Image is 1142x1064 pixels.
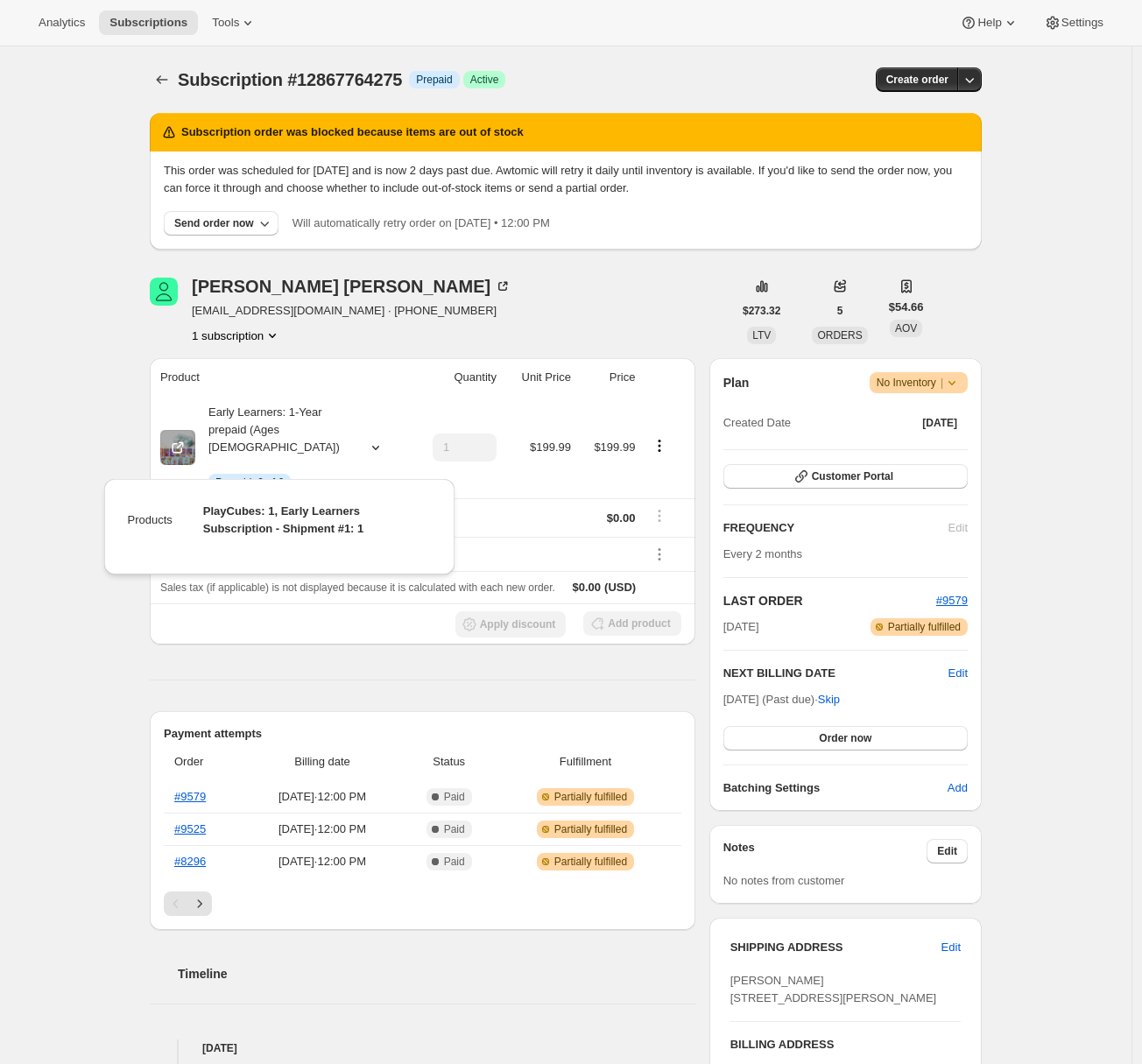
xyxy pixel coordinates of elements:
button: Product actions [645,436,673,455]
span: Paid [444,855,465,869]
div: Send order now [174,216,254,230]
th: Unit Price [502,358,576,397]
span: Create order [886,73,948,87]
nav: Pagination [164,891,681,916]
span: Order now [819,731,871,745]
button: Customer Portal [723,464,968,489]
h6: Batching Settings [723,779,948,797]
span: Status [408,753,490,771]
h3: SHIPPING ADDRESS [730,939,941,956]
span: $273.32 [743,304,780,318]
span: [DATE] (Past due) · [723,693,840,706]
span: Skip [818,691,840,708]
a: #9579 [174,790,206,803]
span: Prepaid [416,73,452,87]
button: Next [187,891,212,916]
span: PlayCubes: 1, Early Learners Subscription - Shipment #1: 1 [203,504,363,535]
button: Create order [876,67,959,92]
h2: FREQUENCY [723,519,948,537]
span: [PERSON_NAME] [STREET_ADDRESS][PERSON_NAME] [730,974,937,1004]
button: Order now [723,726,968,750]
button: Tools [201,11,267,35]
span: Subscriptions [109,16,187,30]
span: Add [948,779,968,797]
h2: Subscription order was blocked because items are out of stock [181,123,524,141]
span: $199.99 [594,440,635,454]
h4: [DATE] [150,1039,695,1057]
th: Quantity [409,358,502,397]
button: Product actions [192,327,281,344]
span: No notes from customer [723,874,845,887]
button: Skip [807,686,850,714]
h2: NEXT BILLING DATE [723,665,948,682]
span: LTV [752,329,771,342]
button: Edit [931,934,971,962]
span: Customer Portal [812,469,893,483]
span: (USD) [601,579,636,596]
span: Partially fulfilled [554,855,627,869]
span: $54.66 [889,299,924,316]
h2: Timeline [178,965,695,983]
span: Analytics [39,16,85,30]
th: Price [576,358,640,397]
h3: Notes [723,839,927,863]
img: product img [160,430,195,465]
h3: BILLING ADDRESS [730,1036,961,1053]
h2: Payment attempts [164,725,681,743]
span: Partially fulfilled [554,790,627,804]
span: | [941,376,943,390]
button: Subscriptions [99,11,198,35]
button: Subscriptions [150,67,174,92]
span: Edit [937,844,957,858]
span: Partially fulfilled [554,822,627,836]
span: AOV [895,322,917,335]
span: Every 2 months [723,547,802,560]
button: Settings [1033,11,1114,35]
button: Edit [948,665,968,682]
button: Help [949,11,1029,35]
span: [DATE] · 12:00 PM [247,821,398,838]
th: Order [164,743,242,781]
button: $273.32 [732,299,791,323]
th: Product [150,358,409,397]
button: Add [937,774,978,802]
button: Send order now [164,211,278,236]
span: Subscription #12867764275 [178,70,402,89]
td: Products [127,502,173,552]
button: Analytics [28,11,95,35]
span: Active [470,73,499,87]
span: Paid [444,822,465,836]
span: [DATE] [922,416,957,430]
span: $199.99 [530,440,571,454]
span: $0.00 [607,511,636,525]
span: ORDERS [817,329,862,342]
button: 5 [827,299,854,323]
span: No Inventory [877,374,961,391]
button: Shipping actions [645,506,673,525]
span: Settings [1061,16,1103,30]
a: #9525 [174,822,206,835]
span: $0.00 [573,581,602,594]
a: #8296 [174,855,206,868]
p: This order was scheduled for [DATE] and is now 2 days past due. Awtomic will retry it daily until... [164,162,968,197]
span: Billie Merrill [150,278,178,306]
button: #9579 [936,592,968,610]
h2: Plan [723,374,750,391]
span: Partially fulfilled [888,620,961,634]
span: Tools [212,16,239,30]
button: Edit [927,839,968,863]
span: Created Date [723,414,791,432]
span: [DATE] [723,618,759,636]
span: Fulfillment [500,753,670,771]
span: 5 [837,304,843,318]
button: [DATE] [912,411,968,435]
span: [DATE] · 12:00 PM [247,853,398,870]
a: #9579 [936,594,968,607]
span: Paid [444,790,465,804]
h2: LAST ORDER [723,592,936,610]
span: Edit [941,939,961,956]
div: [PERSON_NAME] [PERSON_NAME] [192,278,511,295]
span: Help [977,16,1001,30]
